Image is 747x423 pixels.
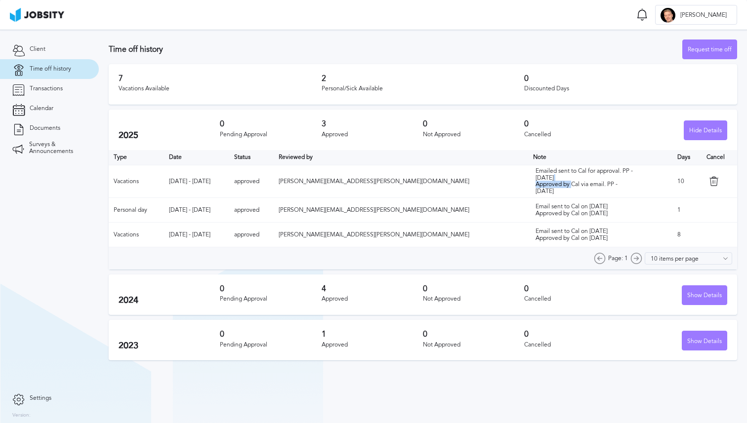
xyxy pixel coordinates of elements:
[279,178,469,185] span: [PERSON_NAME][EMAIL_ADDRESS][PERSON_NAME][DOMAIN_NAME]
[682,39,737,59] button: Request time off
[536,168,634,195] div: Emailed sent to Cal for approval. PP - [DATE] Approved by Cal via email. PP - [DATE]
[423,131,524,138] div: Not Approved
[229,165,274,197] td: approved
[322,296,423,303] div: Approved
[524,74,727,83] h3: 0
[524,342,625,348] div: Cancelled
[608,255,628,262] span: Page: 1
[220,342,321,348] div: Pending Approval
[524,119,625,128] h3: 0
[220,119,321,128] h3: 0
[164,165,229,197] td: [DATE] - [DATE]
[322,342,423,348] div: Approved
[684,121,727,141] div: Hide Details
[109,165,164,197] td: Vacations
[423,330,524,339] h3: 0
[164,223,229,247] td: [DATE] - [DATE]
[322,85,525,92] div: Personal/Sick Available
[220,131,321,138] div: Pending Approval
[220,284,321,293] h3: 0
[30,395,51,402] span: Settings
[279,231,469,238] span: [PERSON_NAME][EMAIL_ADDRESS][PERSON_NAME][DOMAIN_NAME]
[220,296,321,303] div: Pending Approval
[109,223,164,247] td: Vacations
[220,330,321,339] h3: 0
[229,150,274,165] th: Toggle SortBy
[682,286,727,306] div: Show Details
[322,74,525,83] h3: 2
[322,131,423,138] div: Approved
[229,198,274,223] td: approved
[229,223,274,247] td: approved
[164,150,229,165] th: Toggle SortBy
[164,198,229,223] td: [DATE] - [DATE]
[423,284,524,293] h3: 0
[30,66,71,73] span: Time off history
[30,46,45,53] span: Client
[682,285,727,305] button: Show Details
[672,150,701,165] th: Days
[29,141,86,155] span: Surveys & Announcements
[524,284,625,293] h3: 0
[109,45,682,54] h3: Time off history
[119,74,322,83] h3: 7
[322,284,423,293] h3: 4
[682,331,727,350] button: Show Details
[672,198,701,223] td: 1
[524,296,625,303] div: Cancelled
[109,150,164,165] th: Type
[524,330,625,339] h3: 0
[109,198,164,223] td: Personal day
[322,330,423,339] h3: 1
[119,295,220,306] h2: 2024
[672,223,701,247] td: 8
[279,206,469,213] span: [PERSON_NAME][EMAIL_ADDRESS][PERSON_NAME][DOMAIN_NAME]
[528,150,672,165] th: Toggle SortBy
[10,8,64,22] img: ab4bad089aa723f57921c736e9817d99.png
[322,119,423,128] h3: 3
[119,130,220,141] h2: 2025
[702,150,737,165] th: Cancel
[12,413,31,419] label: Version:
[119,341,220,351] h2: 2023
[684,120,727,140] button: Hide Details
[30,85,63,92] span: Transactions
[423,342,524,348] div: Not Approved
[675,12,732,19] span: [PERSON_NAME]
[524,131,625,138] div: Cancelled
[423,296,524,303] div: Not Approved
[683,40,737,60] div: Request time off
[524,85,727,92] div: Discounted Days
[119,85,322,92] div: Vacations Available
[30,105,53,112] span: Calendar
[672,165,701,197] td: 10
[661,8,675,23] div: D
[30,125,60,132] span: Documents
[536,228,634,242] div: Email sent to Cal on [DATE] Approved by Cal on [DATE]
[274,150,528,165] th: Toggle SortBy
[536,203,634,217] div: Email sent to Cal on [DATE] Approved by Cal on [DATE]
[423,119,524,128] h3: 0
[655,5,737,25] button: D[PERSON_NAME]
